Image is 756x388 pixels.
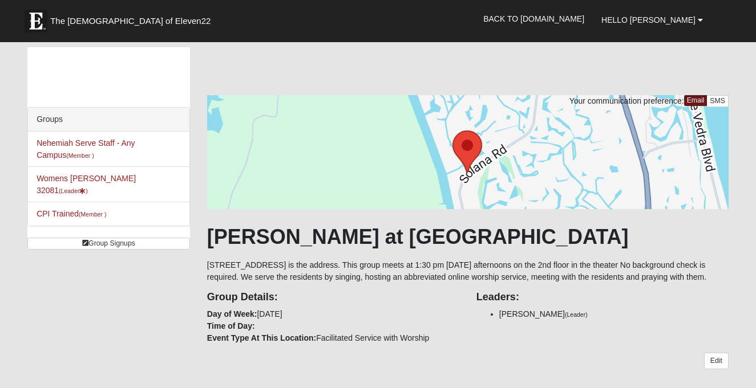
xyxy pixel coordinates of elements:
strong: Time of Day: [207,321,255,330]
a: Email [684,95,708,106]
a: The [DEMOGRAPHIC_DATA] of Eleven22 [19,4,247,32]
a: Back to [DOMAIN_NAME] [475,5,593,33]
strong: Event Type At This Location: [207,333,316,342]
li: [PERSON_NAME] [499,308,729,320]
a: Hello [PERSON_NAME] [593,6,711,34]
div: [DATE] Facilitated Service with Worship [199,283,468,344]
div: Groups [28,108,189,132]
small: (Member ) [66,152,94,159]
a: Edit [704,353,729,369]
span: The [DEMOGRAPHIC_DATA] of Eleven22 [50,15,211,27]
img: Eleven22 logo [25,10,47,32]
a: Nehemiah Serve Staff - Any Campus(Member ) [37,138,135,160]
span: Hello [PERSON_NAME] [601,15,696,24]
h4: Leaders: [476,291,729,304]
small: (Member ) [79,211,106,218]
h1: [PERSON_NAME] at [GEOGRAPHIC_DATA] [207,224,729,249]
strong: Day of Week: [207,309,257,318]
small: (Leader) [565,311,588,318]
a: CPI Trained(Member ) [37,209,106,218]
span: Your communication preference: [569,96,684,105]
small: (Leader ) [59,187,88,194]
a: Womens [PERSON_NAME] 32081(Leader) [37,174,136,195]
a: SMS [706,95,729,107]
a: Group Signups [27,238,190,250]
h4: Group Details: [207,291,459,304]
